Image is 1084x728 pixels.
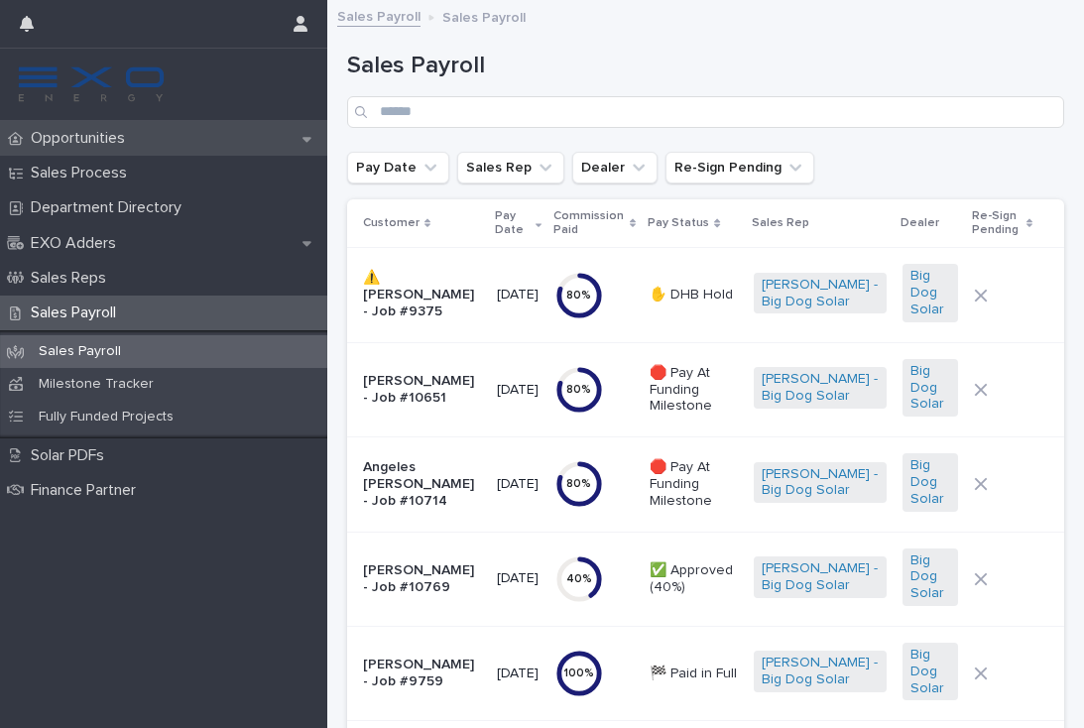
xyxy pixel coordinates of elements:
[363,562,481,596] p: [PERSON_NAME] - Job #10769
[23,129,141,148] p: Opportunities
[23,376,170,393] p: Milestone Tracker
[23,481,152,500] p: Finance Partner
[910,363,951,413] a: Big Dog Solar
[23,409,189,425] p: Fully Funded Projects
[555,289,603,303] div: 80 %
[363,212,420,234] p: Customer
[910,647,951,696] a: Big Dog Solar
[553,205,625,242] p: Commission Paid
[497,666,540,682] p: [DATE]
[23,164,143,182] p: Sales Process
[650,287,738,303] p: ✋ DHB Hold
[23,198,197,217] p: Department Directory
[752,212,809,234] p: Sales Rep
[972,205,1021,242] p: Re-Sign Pending
[347,437,1064,532] tr: Angeles [PERSON_NAME] - Job #10714[DATE]80%🛑 Pay At Funding Milestone[PERSON_NAME] - Big Dog Sola...
[910,552,951,602] a: Big Dog Solar
[762,371,879,405] a: [PERSON_NAME] - Big Dog Solar
[555,572,603,586] div: 40 %
[665,152,814,183] button: Re-Sign Pending
[347,152,449,183] button: Pay Date
[572,152,658,183] button: Dealer
[23,303,132,322] p: Sales Payroll
[555,477,603,491] div: 80 %
[762,655,879,688] a: [PERSON_NAME] - Big Dog Solar
[363,270,481,319] p: ⚠️ [PERSON_NAME] - Job #9375
[650,562,738,596] p: ✅ Approved (40%)
[363,657,481,690] p: [PERSON_NAME] - Job #9759
[16,64,167,104] img: FKS5r6ZBThi8E5hshIGi
[555,383,603,397] div: 80 %
[497,287,540,303] p: [DATE]
[23,343,137,360] p: Sales Payroll
[23,269,122,288] p: Sales Reps
[347,626,1064,720] tr: [PERSON_NAME] - Job #9759[DATE]100%🏁 Paid in Full[PERSON_NAME] - Big Dog Solar Big Dog Solar
[363,373,481,407] p: [PERSON_NAME] - Job #10651
[23,234,132,253] p: EXO Adders
[650,459,738,509] p: 🛑 Pay At Funding Milestone
[648,212,709,234] p: Pay Status
[23,446,120,465] p: Solar PDFs
[347,96,1064,128] input: Search
[497,476,540,493] p: [DATE]
[347,52,1064,80] h1: Sales Payroll
[495,205,531,242] p: Pay Date
[347,248,1064,342] tr: ⚠️ [PERSON_NAME] - Job #9375[DATE]80%✋ DHB Hold[PERSON_NAME] - Big Dog Solar Big Dog Solar
[337,4,421,27] a: Sales Payroll
[910,457,951,507] a: Big Dog Solar
[555,667,603,680] div: 100 %
[762,560,879,594] a: [PERSON_NAME] - Big Dog Solar
[762,466,879,500] a: [PERSON_NAME] - Big Dog Solar
[347,532,1064,626] tr: [PERSON_NAME] - Job #10769[DATE]40%✅ Approved (40%)[PERSON_NAME] - Big Dog Solar Big Dog Solar
[762,277,879,310] a: [PERSON_NAME] - Big Dog Solar
[442,5,526,27] p: Sales Payroll
[497,382,540,399] p: [DATE]
[347,342,1064,436] tr: [PERSON_NAME] - Job #10651[DATE]80%🛑 Pay At Funding Milestone[PERSON_NAME] - Big Dog Solar Big Do...
[457,152,564,183] button: Sales Rep
[363,459,481,509] p: Angeles [PERSON_NAME] - Job #10714
[901,212,939,234] p: Dealer
[650,666,738,682] p: 🏁 Paid in Full
[650,365,738,415] p: 🛑 Pay At Funding Milestone
[497,570,540,587] p: [DATE]
[910,268,951,317] a: Big Dog Solar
